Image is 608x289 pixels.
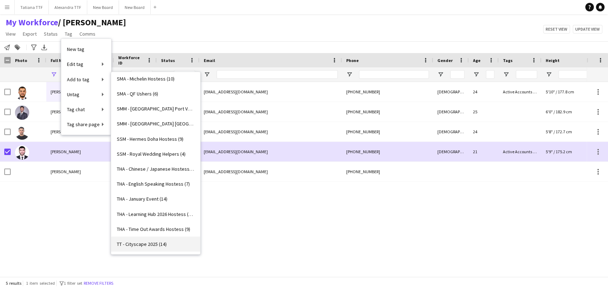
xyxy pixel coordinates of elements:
[15,105,29,120] img: Ziad Anwer
[40,43,48,52] app-action-btn: Export XLSX
[6,31,16,37] span: View
[51,58,70,63] span: Full Name
[342,162,433,181] div: [PHONE_NUMBER]
[469,122,499,141] div: 24
[118,71,125,78] button: Open Filter Menu
[87,0,119,14] button: New Board
[346,58,359,63] span: Phone
[161,71,167,78] button: Open Filter Menu
[342,122,433,141] div: [PHONE_NUMBER]
[3,29,19,38] a: View
[433,102,469,122] div: [DEMOGRAPHIC_DATA]
[503,58,513,63] span: Tags
[58,17,126,28] span: TATIANA
[546,71,552,78] button: Open Filter Menu
[79,31,95,37] span: Comms
[204,71,210,78] button: Open Filter Menu
[486,70,494,79] input: Age Filter Input
[346,71,353,78] button: Open Filter Menu
[342,82,433,102] div: [PHONE_NUMBER]
[204,58,215,63] span: Email
[469,82,499,102] div: 24
[342,142,433,161] div: [PHONE_NUMBER]
[199,102,342,122] div: [EMAIL_ADDRESS][DOMAIN_NAME]
[51,89,81,94] span: [PERSON_NAME]
[3,43,11,52] app-action-btn: Notify workforce
[51,129,81,134] span: [PERSON_NAME]
[15,58,27,63] span: Photo
[15,0,49,14] button: Tatiana TTF
[516,70,537,79] input: Tags Filter Input
[473,58,480,63] span: Age
[15,86,29,100] img: Ziad Abdelazim
[433,82,469,102] div: [DEMOGRAPHIC_DATA]
[433,122,469,141] div: [DEMOGRAPHIC_DATA]
[20,29,40,38] a: Export
[82,279,115,287] button: Remove filters
[573,25,602,33] button: Update view
[51,149,81,154] span: [PERSON_NAME]
[49,0,87,14] button: Alexandra TTF
[437,71,444,78] button: Open Filter Menu
[473,71,479,78] button: Open Filter Menu
[118,55,144,66] span: Workforce ID
[6,17,58,28] a: My Workforce
[499,142,541,161] div: Active Accounts [DATE]- [DATE]
[469,142,499,161] div: 21
[543,25,570,33] button: Reset view
[51,71,57,78] button: Open Filter Menu
[26,280,55,286] span: 1 item selected
[199,82,342,102] div: [EMAIL_ADDRESS][DOMAIN_NAME]
[30,43,38,52] app-action-btn: Advanced filters
[119,0,151,14] button: New Board
[199,142,342,161] div: [EMAIL_ADDRESS][DOMAIN_NAME]
[342,102,433,122] div: [PHONE_NUMBER]
[65,31,72,37] span: Tag
[15,125,29,140] img: Ziad BELILITA
[437,58,453,63] span: Gender
[23,31,37,37] span: Export
[51,169,81,174] span: [PERSON_NAME]
[199,122,342,141] div: [EMAIL_ADDRESS][DOMAIN_NAME]
[44,31,58,37] span: Status
[64,280,82,286] span: 1 filter set
[62,29,75,38] a: Tag
[450,70,464,79] input: Gender Filter Input
[217,70,338,79] input: Email Filter Input
[15,145,29,160] img: Ziad Mobark
[546,58,560,63] span: Height
[131,70,152,79] input: Workforce ID Filter Input
[77,29,98,38] a: Comms
[13,43,22,52] app-action-btn: Add to tag
[51,109,81,114] span: [PERSON_NAME]
[41,29,61,38] a: Status
[433,142,469,161] div: [DEMOGRAPHIC_DATA]
[199,162,342,181] div: [EMAIL_ADDRESS][DOMAIN_NAME]
[503,71,509,78] button: Open Filter Menu
[359,70,429,79] input: Phone Filter Input
[161,58,175,63] span: Status
[469,102,499,122] div: 25
[174,70,195,79] input: Status Filter Input
[499,82,541,102] div: Active Accounts [DATE]- [DATE], [GEOGRAPHIC_DATA] - Ushers Trophy Event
